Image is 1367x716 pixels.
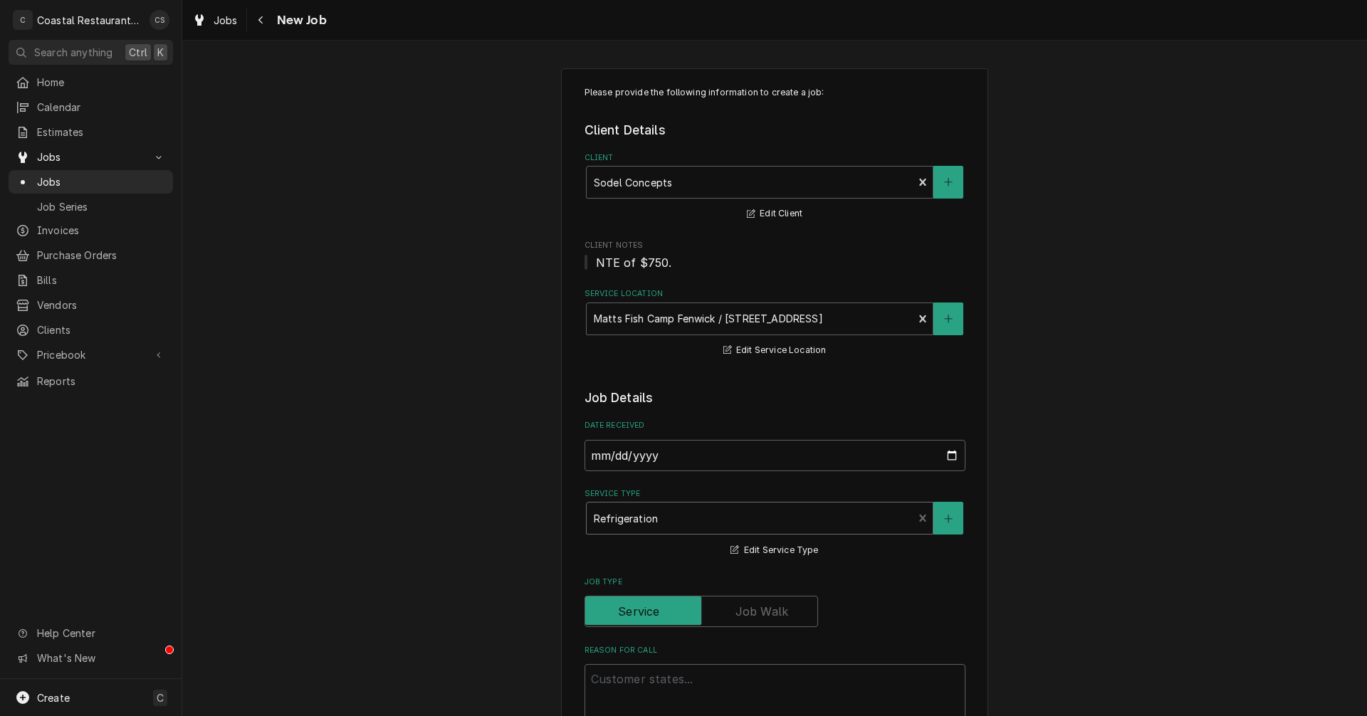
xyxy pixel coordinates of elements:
[9,343,173,367] a: Go to Pricebook
[9,195,173,219] a: Job Series
[9,293,173,317] a: Vendors
[37,626,164,641] span: Help Center
[9,369,173,393] a: Reports
[37,248,166,263] span: Purchase Orders
[37,100,166,115] span: Calendar
[585,152,965,223] div: Client
[585,288,965,300] label: Service Location
[9,120,173,144] a: Estimates
[585,288,965,359] div: Service Location
[214,13,238,28] span: Jobs
[585,577,965,627] div: Job Type
[9,70,173,94] a: Home
[585,121,965,139] legend: Client Details
[585,420,965,470] div: Date Received
[157,690,164,705] span: C
[37,13,142,28] div: Coastal Restaurant Repair
[585,240,965,251] span: Client Notes
[933,302,963,335] button: Create New Location
[933,166,963,199] button: Create New Client
[37,273,166,288] span: Bills
[9,145,173,169] a: Go to Jobs
[585,240,965,270] div: Client Notes
[37,298,166,312] span: Vendors
[9,646,173,670] a: Go to What's New
[157,45,164,60] span: K
[9,219,173,242] a: Invoices
[150,10,169,30] div: Chris Sockriter's Avatar
[585,389,965,407] legend: Job Details
[37,651,164,665] span: What's New
[37,322,166,337] span: Clients
[585,86,965,99] p: Please provide the following information to create a job:
[585,577,965,588] label: Job Type
[9,318,173,342] a: Clients
[187,9,243,32] a: Jobs
[37,692,70,704] span: Create
[9,621,173,645] a: Go to Help Center
[37,149,145,164] span: Jobs
[944,177,953,187] svg: Create New Client
[34,45,112,60] span: Search anything
[9,268,173,292] a: Bills
[273,11,327,30] span: New Job
[585,254,965,271] span: Client Notes
[129,45,147,60] span: Ctrl
[585,645,965,656] label: Reason For Call
[37,75,166,90] span: Home
[944,314,953,324] svg: Create New Location
[9,95,173,119] a: Calendar
[596,256,672,270] span: NTE of $750.
[13,10,33,30] div: C
[585,488,965,559] div: Service Type
[37,199,166,214] span: Job Series
[150,10,169,30] div: CS
[745,205,805,223] button: Edit Client
[37,223,166,238] span: Invoices
[585,440,965,471] input: yyyy-mm-dd
[37,347,145,362] span: Pricebook
[9,170,173,194] a: Jobs
[728,542,820,559] button: Edit Service Type
[944,514,953,524] svg: Create New Service
[37,174,166,189] span: Jobs
[585,488,965,500] label: Service Type
[9,243,173,267] a: Purchase Orders
[37,374,166,389] span: Reports
[585,152,965,164] label: Client
[721,342,829,359] button: Edit Service Location
[37,125,166,139] span: Estimates
[9,40,173,65] button: Search anythingCtrlK
[250,9,273,31] button: Navigate back
[933,502,963,535] button: Create New Service
[585,420,965,431] label: Date Received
